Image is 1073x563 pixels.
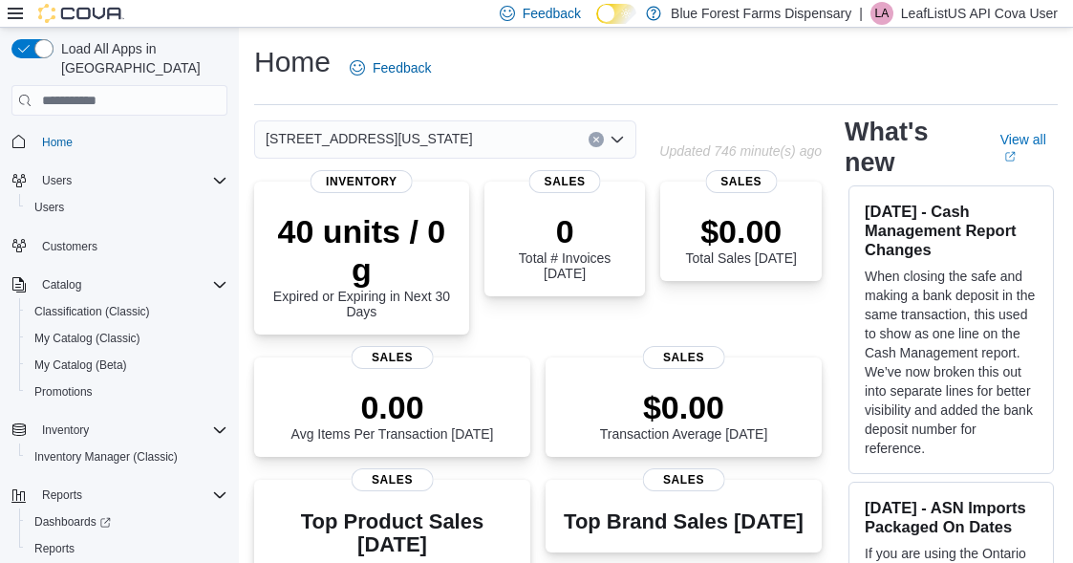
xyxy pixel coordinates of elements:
[27,537,82,560] a: Reports
[34,331,140,346] span: My Catalog (Classic)
[34,169,227,192] span: Users
[1000,132,1058,162] a: View allExternal link
[34,304,150,319] span: Classification (Classic)
[19,444,235,470] button: Inventory Manager (Classic)
[685,212,796,250] p: $0.00
[34,200,64,215] span: Users
[27,327,227,350] span: My Catalog (Classic)
[4,417,235,444] button: Inventory
[589,132,604,147] button: Clear input
[870,2,893,25] div: LeafListUS API Cova User
[34,484,227,507] span: Reports
[27,380,100,403] a: Promotions
[27,354,227,377] span: My Catalog (Beta)
[34,273,227,296] span: Catalog
[865,498,1038,536] h3: [DATE] - ASN Imports Packaged On Dates
[671,2,851,25] p: Blue Forest Farms Dispensary
[27,510,118,533] a: Dashboards
[266,127,473,150] span: [STREET_ADDRESS][US_STATE]
[865,267,1038,458] p: When closing the safe and making a bank deposit in the same transaction, this used to show as one...
[610,132,625,147] button: Open list of options
[27,445,227,468] span: Inventory Manager (Classic)
[19,325,235,352] button: My Catalog (Classic)
[42,239,97,254] span: Customers
[859,2,863,25] p: |
[34,235,105,258] a: Customers
[254,43,331,81] h1: Home
[27,300,227,323] span: Classification (Classic)
[34,514,111,530] span: Dashboards
[659,143,822,159] p: Updated 746 minute(s) ago
[34,419,97,442] button: Inventory
[291,388,494,442] div: Avg Items Per Transaction [DATE]
[500,212,631,250] p: 0
[34,273,89,296] button: Catalog
[4,232,235,260] button: Customers
[269,212,454,319] div: Expired or Expiring in Next 30 Days
[564,510,804,533] h3: Top Brand Sales [DATE]
[373,58,431,77] span: Feedback
[342,49,439,87] a: Feedback
[19,298,235,325] button: Classification (Classic)
[38,4,124,23] img: Cova
[34,357,127,373] span: My Catalog (Beta)
[19,352,235,379] button: My Catalog (Beta)
[351,468,434,491] span: Sales
[27,354,135,377] a: My Catalog (Beta)
[865,202,1038,259] h3: [DATE] - Cash Management Report Changes
[27,327,148,350] a: My Catalog (Classic)
[19,194,235,221] button: Users
[351,346,434,369] span: Sales
[4,127,235,155] button: Home
[34,484,90,507] button: Reports
[42,173,72,188] span: Users
[523,4,581,23] span: Feedback
[311,170,413,193] span: Inventory
[529,170,601,193] span: Sales
[705,170,777,193] span: Sales
[874,2,889,25] span: LA
[34,449,178,465] span: Inventory Manager (Classic)
[54,39,227,77] span: Load All Apps in [GEOGRAPHIC_DATA]
[4,167,235,194] button: Users
[34,384,93,400] span: Promotions
[596,24,597,25] span: Dark Mode
[27,445,185,468] a: Inventory Manager (Classic)
[845,117,977,178] h2: What's new
[34,169,79,192] button: Users
[34,541,75,556] span: Reports
[901,2,1058,25] p: LeafListUS API Cova User
[27,300,158,323] a: Classification (Classic)
[642,346,725,369] span: Sales
[685,212,796,266] div: Total Sales [DATE]
[27,380,227,403] span: Promotions
[600,388,768,426] p: $0.00
[19,535,235,562] button: Reports
[19,379,235,405] button: Promotions
[269,212,454,289] p: 40 units / 0 g
[34,419,227,442] span: Inventory
[42,135,73,150] span: Home
[42,422,89,438] span: Inventory
[4,271,235,298] button: Catalog
[4,482,235,509] button: Reports
[27,196,72,219] a: Users
[269,510,515,556] h3: Top Product Sales [DATE]
[34,234,227,258] span: Customers
[291,388,494,426] p: 0.00
[1004,151,1016,162] svg: External link
[596,4,636,24] input: Dark Mode
[600,388,768,442] div: Transaction Average [DATE]
[42,277,81,292] span: Catalog
[19,509,235,535] a: Dashboards
[34,129,227,153] span: Home
[34,131,80,154] a: Home
[42,487,82,503] span: Reports
[500,212,631,281] div: Total # Invoices [DATE]
[27,537,227,560] span: Reports
[27,196,227,219] span: Users
[642,468,725,491] span: Sales
[27,510,227,533] span: Dashboards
